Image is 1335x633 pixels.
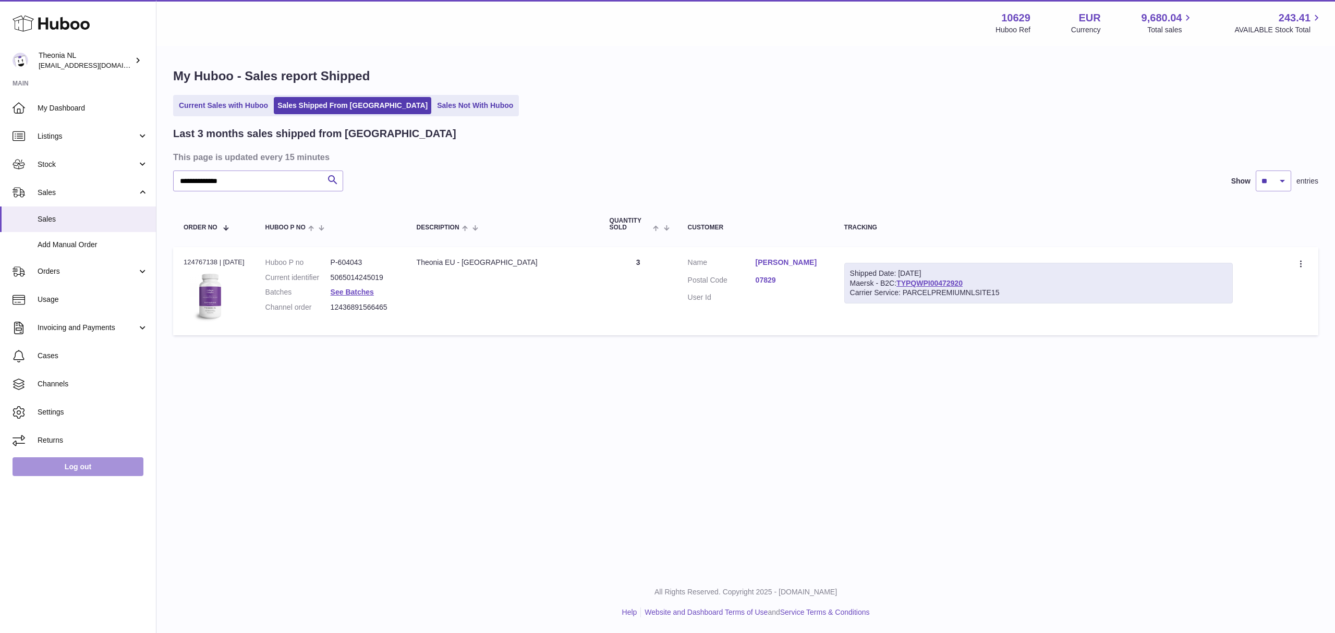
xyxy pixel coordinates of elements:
span: My Dashboard [38,103,148,113]
dd: 5065014245019 [331,273,396,283]
strong: EUR [1078,11,1100,25]
h2: Last 3 months sales shipped from [GEOGRAPHIC_DATA] [173,127,456,141]
a: TYPQWPI00472920 [896,279,963,287]
dt: Huboo P no [265,258,331,267]
div: Customer [688,224,823,231]
span: Sales [38,214,148,224]
dd: 12436891566465 [331,302,396,312]
dt: Postal Code [688,275,756,288]
a: Current Sales with Huboo [175,97,272,114]
h1: My Huboo - Sales report Shipped [173,68,1318,84]
a: Website and Dashboard Terms of Use [645,608,768,616]
img: info@wholesomegoods.eu [13,53,28,68]
span: Huboo P no [265,224,306,231]
span: Description [417,224,459,231]
dt: Name [688,258,756,270]
div: Carrier Service: PARCELPREMIUMNLSITE15 [850,288,1227,298]
span: 9,680.04 [1142,11,1182,25]
label: Show [1231,176,1251,186]
a: Sales Not With Huboo [433,97,517,114]
dt: Channel order [265,302,331,312]
div: 124767138 | [DATE] [184,258,245,267]
span: Invoicing and Payments [38,323,137,333]
a: 243.41 AVAILABLE Stock Total [1234,11,1322,35]
strong: 10629 [1001,11,1030,25]
div: Huboo Ref [996,25,1030,35]
dt: User Id [688,293,756,302]
td: 3 [599,247,677,335]
span: Settings [38,407,148,417]
a: [PERSON_NAME] [756,258,823,267]
a: 9,680.04 Total sales [1142,11,1194,35]
a: See Batches [331,288,374,296]
div: Shipped Date: [DATE] [850,269,1227,278]
span: Orders [38,266,137,276]
div: Theonia EU - [GEOGRAPHIC_DATA] [417,258,589,267]
span: Cases [38,351,148,361]
span: AVAILABLE Stock Total [1234,25,1322,35]
span: Total sales [1147,25,1194,35]
a: 07829 [756,275,823,285]
a: Service Terms & Conditions [780,608,870,616]
span: Order No [184,224,217,231]
a: Log out [13,457,143,476]
span: entries [1296,176,1318,186]
span: Stock [38,160,137,169]
span: Usage [38,295,148,305]
dt: Current identifier [265,273,331,283]
span: [EMAIL_ADDRESS][DOMAIN_NAME] [39,61,153,69]
h3: This page is updated every 15 minutes [173,151,1316,163]
dt: Batches [265,287,331,297]
span: Listings [38,131,137,141]
div: Maersk - B2C: [844,263,1233,304]
a: Help [622,608,637,616]
a: Sales Shipped From [GEOGRAPHIC_DATA] [274,97,431,114]
div: Currency [1071,25,1101,35]
img: 106291725893172.jpg [184,270,236,322]
span: Quantity Sold [610,217,651,231]
div: Theonia NL [39,51,132,70]
div: Tracking [844,224,1233,231]
span: Sales [38,188,137,198]
span: 243.41 [1279,11,1310,25]
dd: P-604043 [331,258,396,267]
span: Add Manual Order [38,240,148,250]
li: and [641,607,869,617]
p: All Rights Reserved. Copyright 2025 - [DOMAIN_NAME] [165,587,1327,597]
span: Channels [38,379,148,389]
span: Returns [38,435,148,445]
